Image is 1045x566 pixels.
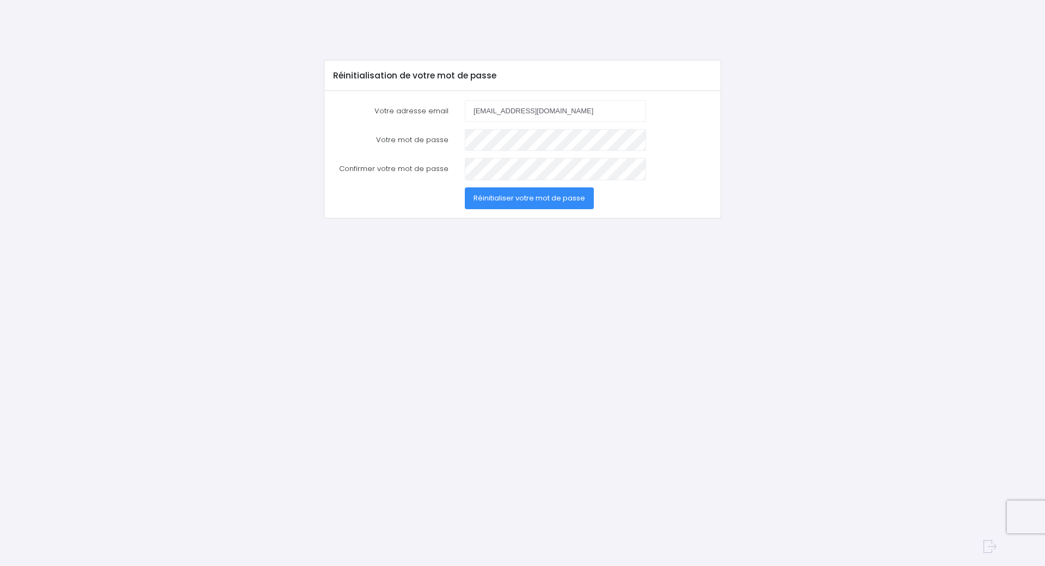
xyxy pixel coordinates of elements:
label: Votre mot de passe [325,129,457,151]
label: Confirmer votre mot de passe [325,158,457,180]
label: Votre adresse email [325,100,457,122]
div: Réinitialisation de votre mot de passe [324,60,721,91]
button: Réinitialiser votre mot de passe [465,187,594,209]
span: Réinitialiser votre mot de passe [474,193,585,203]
